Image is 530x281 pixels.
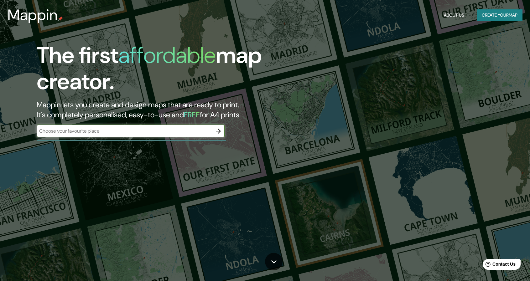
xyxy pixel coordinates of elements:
h3: Mappin [8,6,58,24]
h1: affordable [118,41,216,70]
h2: Mappin lets you create and design maps that are ready to print. It's completely personalised, eas... [37,100,302,120]
img: mappin-pin [58,16,63,21]
iframe: Help widget launcher [474,257,523,274]
h1: The first map creator. [37,42,302,100]
button: Create yourmap [477,9,522,21]
h5: FREE [184,110,200,120]
input: Choose your favourite place [37,127,212,135]
button: About Us [441,9,467,21]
